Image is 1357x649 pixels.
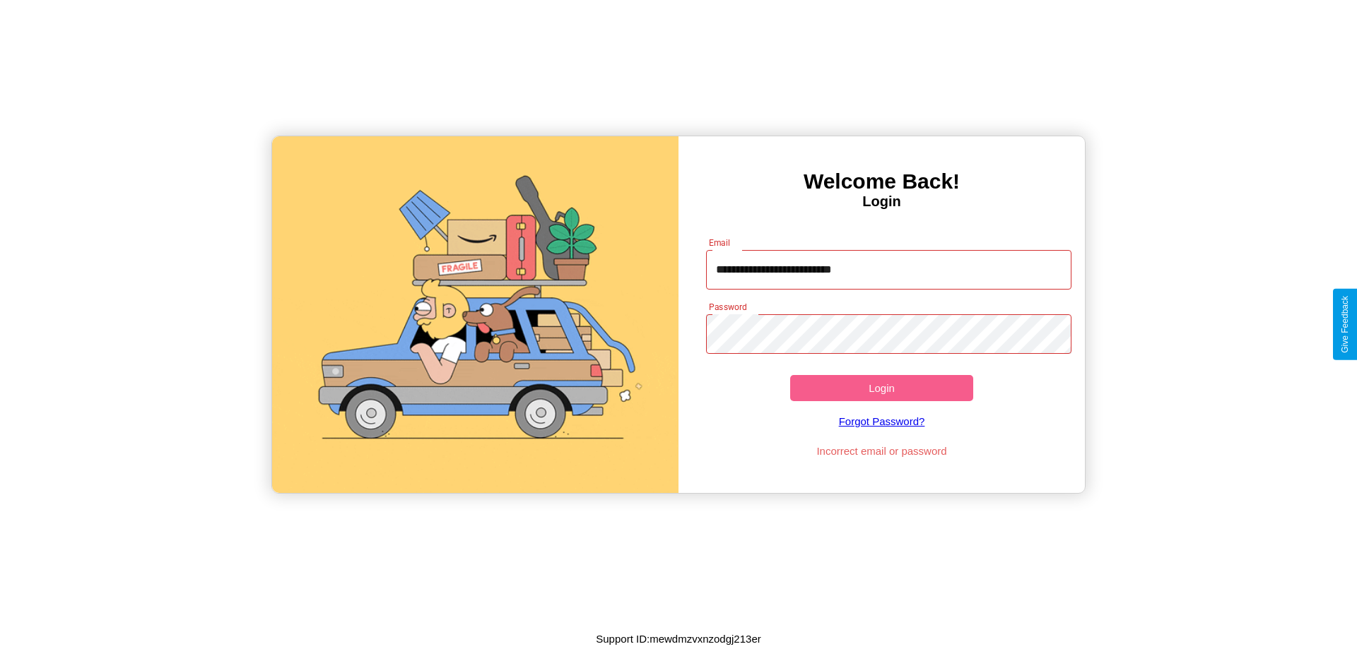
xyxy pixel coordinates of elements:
p: Incorrect email or password [699,441,1065,460]
label: Password [709,301,746,313]
h3: Welcome Back! [678,169,1085,193]
div: Give Feedback [1340,296,1350,353]
a: Forgot Password? [699,401,1065,441]
img: gif [272,136,678,493]
h4: Login [678,193,1085,210]
p: Support ID: mewdmzvxnzodgj213er [596,629,760,648]
label: Email [709,237,731,249]
button: Login [790,375,973,401]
